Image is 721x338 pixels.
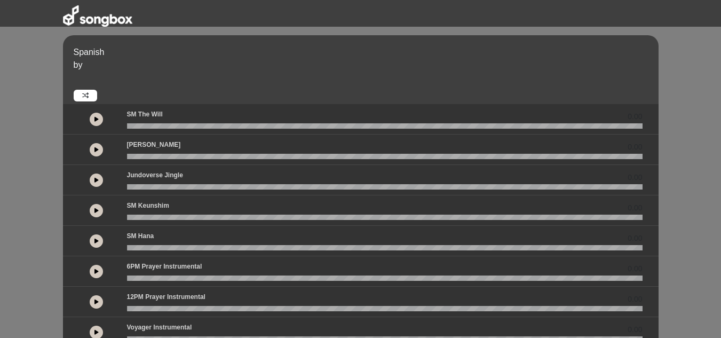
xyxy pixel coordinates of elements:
[628,294,642,305] span: 0.00
[127,262,202,271] p: 6PM Prayer Instrumental
[127,231,154,241] p: SM Hana
[628,142,642,153] span: 0.00
[74,46,656,59] p: Spanish
[127,170,183,180] p: Jundoverse Jingle
[628,202,642,214] span: 0.00
[127,201,169,210] p: SM Keunshim
[628,233,642,244] span: 0.00
[127,140,181,150] p: [PERSON_NAME]
[127,323,192,332] p: Voyager Instrumental
[127,109,163,119] p: SM The Will
[74,60,83,69] span: by
[127,292,205,302] p: 12PM Prayer Instrumental
[63,5,132,27] img: songbox-logo-white.png
[628,324,642,335] span: 0.00
[628,263,642,274] span: 0.00
[628,172,642,183] span: 0.00
[628,111,642,122] span: 0.00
